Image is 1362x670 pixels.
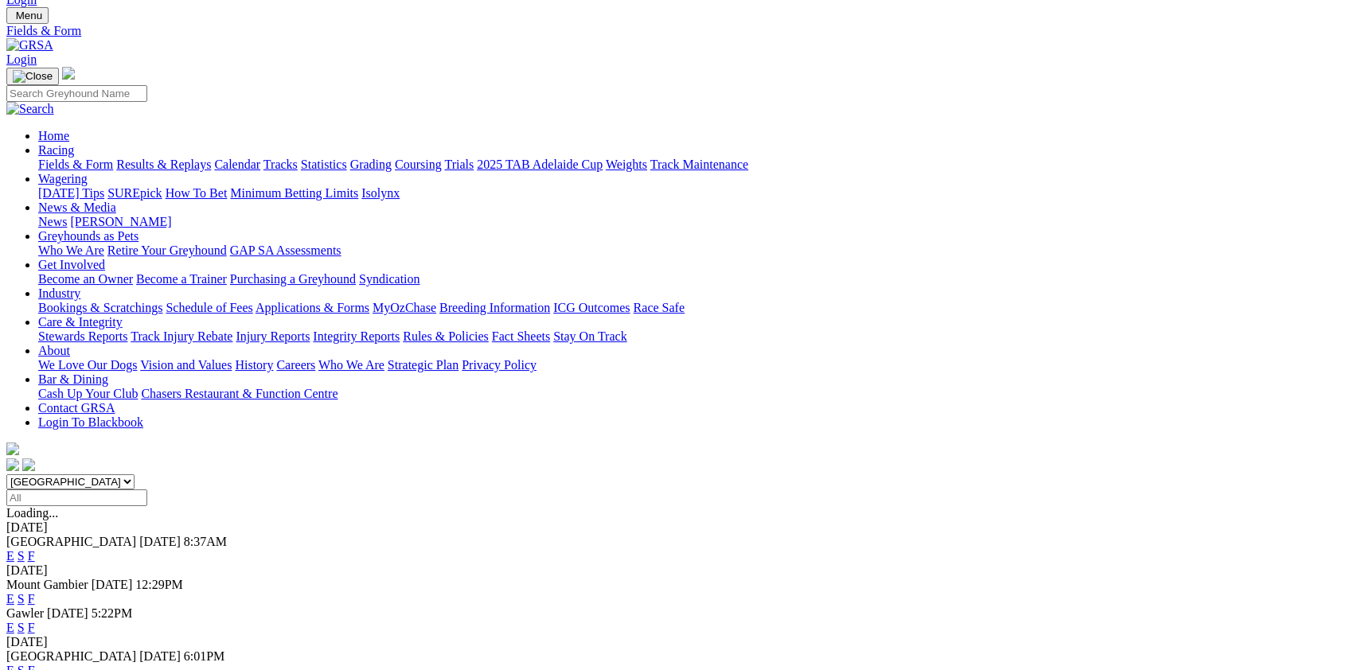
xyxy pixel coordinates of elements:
img: facebook.svg [6,458,19,471]
img: logo-grsa-white.png [6,442,19,455]
a: Careers [276,358,315,372]
a: How To Bet [166,186,228,200]
a: Home [38,129,69,142]
img: GRSA [6,38,53,53]
a: About [38,344,70,357]
a: [DATE] Tips [38,186,104,200]
a: Privacy Policy [462,358,537,372]
a: Bar & Dining [38,372,108,386]
span: [DATE] [47,606,88,620]
a: S [18,621,25,634]
img: logo-grsa-white.png [62,67,75,80]
a: SUREpick [107,186,162,200]
a: Schedule of Fees [166,301,252,314]
div: Care & Integrity [38,329,1356,344]
div: [DATE] [6,563,1356,578]
a: Integrity Reports [313,329,400,343]
a: Applications & Forms [256,301,369,314]
a: E [6,621,14,634]
div: Greyhounds as Pets [38,243,1356,258]
a: Stay On Track [553,329,626,343]
a: E [6,549,14,563]
a: Who We Are [38,243,104,257]
span: 6:01PM [184,649,225,663]
a: Breeding Information [439,301,550,314]
a: Become a Trainer [136,272,227,286]
a: Stewards Reports [38,329,127,343]
span: [DATE] [139,535,181,548]
a: F [28,592,35,606]
a: Isolynx [361,186,400,200]
a: Fields & Form [38,158,113,171]
a: Purchasing a Greyhound [230,272,356,286]
span: Gawler [6,606,44,620]
a: Bookings & Scratchings [38,301,162,314]
a: Minimum Betting Limits [230,186,358,200]
span: Loading... [6,506,58,520]
div: Industry [38,301,1356,315]
a: MyOzChase [373,301,436,314]
a: Track Maintenance [650,158,748,171]
img: Close [13,70,53,83]
div: Bar & Dining [38,387,1356,401]
input: Select date [6,489,147,506]
a: E [6,592,14,606]
span: 5:22PM [92,606,133,620]
div: [DATE] [6,520,1356,535]
a: S [18,592,25,606]
a: Login To Blackbook [38,415,143,429]
a: S [18,549,25,563]
a: Who We Are [318,358,384,372]
span: [DATE] [139,649,181,663]
a: GAP SA Assessments [230,243,341,257]
a: History [235,358,273,372]
div: [DATE] [6,635,1356,649]
a: Injury Reports [236,329,310,343]
a: Track Injury Rebate [131,329,232,343]
div: News & Media [38,215,1356,229]
a: Trials [444,158,474,171]
a: Syndication [359,272,420,286]
a: F [28,549,35,563]
a: Rules & Policies [403,329,489,343]
div: Racing [38,158,1356,172]
a: Weights [606,158,647,171]
a: News & Media [38,201,116,214]
div: About [38,358,1356,372]
span: [GEOGRAPHIC_DATA] [6,649,136,663]
a: ICG Outcomes [553,301,630,314]
span: 12:29PM [135,578,183,591]
span: [GEOGRAPHIC_DATA] [6,535,136,548]
a: Statistics [301,158,347,171]
a: Greyhounds as Pets [38,229,139,243]
a: News [38,215,67,228]
a: Become an Owner [38,272,133,286]
a: Wagering [38,172,88,185]
a: Industry [38,286,80,300]
button: Toggle navigation [6,68,59,85]
a: Chasers Restaurant & Function Centre [141,387,338,400]
a: Grading [350,158,392,171]
span: [DATE] [92,578,133,591]
a: 2025 TAB Adelaide Cup [477,158,603,171]
span: Menu [16,10,42,21]
a: Vision and Values [140,358,232,372]
span: Mount Gambier [6,578,88,591]
a: Cash Up Your Club [38,387,138,400]
button: Toggle navigation [6,7,49,24]
a: Race Safe [633,301,684,314]
a: [PERSON_NAME] [70,215,171,228]
img: Search [6,102,54,116]
a: Login [6,53,37,66]
span: 8:37AM [184,535,227,548]
img: twitter.svg [22,458,35,471]
a: F [28,621,35,634]
a: Get Involved [38,258,105,271]
a: Results & Replays [116,158,211,171]
a: Care & Integrity [38,315,123,329]
a: Tracks [263,158,298,171]
a: Fields & Form [6,24,1356,38]
div: Get Involved [38,272,1356,286]
a: Retire Your Greyhound [107,243,227,257]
